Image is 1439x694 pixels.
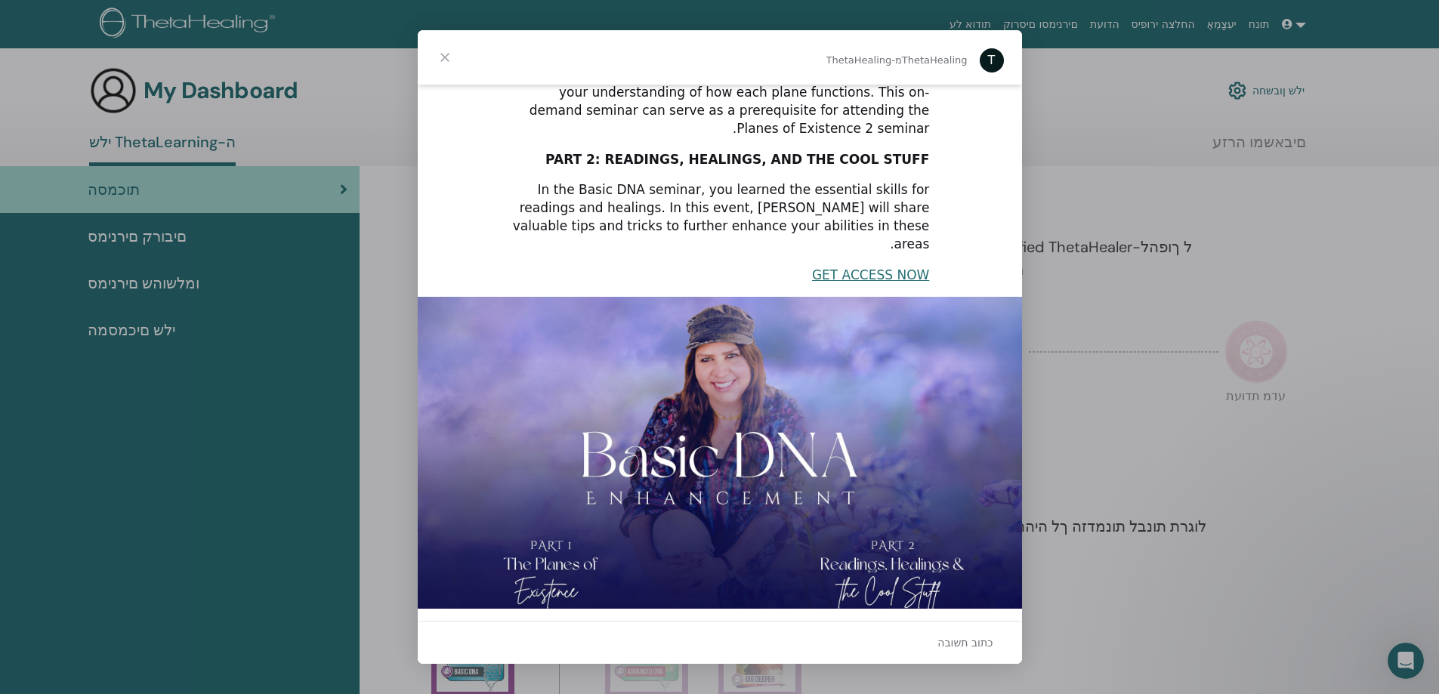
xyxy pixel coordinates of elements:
a: GET ACCESS NOW [812,267,929,282]
div: In the Basic DNA seminar, you learned the essential skills for readings and healings. In this eve... [510,181,930,253]
div: פתח שיחה והשב [418,621,1022,664]
div: Profile image for ThetaHealing [980,48,1004,72]
span: ThetaHealing [902,54,968,66]
span: כתוב תשובה [937,633,993,652]
b: PART 2: READINGS, HEALINGS, AND THE COOL STUFF [545,152,929,167]
span: סגור [418,30,472,85]
span: מ-ThetaHealing [826,54,902,66]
